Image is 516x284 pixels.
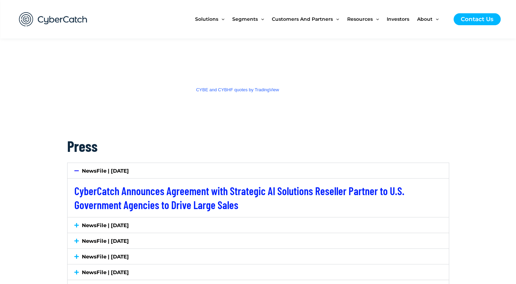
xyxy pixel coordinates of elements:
a: NewsFile | [DATE] [82,237,129,244]
span: Menu Toggle [258,5,264,33]
a: NewsFile | [DATE] [82,253,129,259]
a: CyberCatch Announces Agreement with Strategic AI Solutions Reseller Partner to U.S. Government Ag... [74,184,404,211]
span: Menu Toggle [432,5,439,33]
a: Contact Us [454,13,501,25]
a: NewsFile | [DATE] [82,222,129,228]
div: NewsFile | [DATE] [68,163,449,178]
span: Investors [387,5,409,33]
span: About [417,5,432,33]
div: NewsFile | [DATE] [68,178,449,217]
div: NewsFile | [DATE] [68,249,449,264]
div: NewsFile | [DATE] [68,264,449,280]
span: Menu Toggle [333,5,339,33]
div: NewsFile | [DATE] [68,233,449,248]
a: Investors [387,5,417,33]
span: Menu Toggle [373,5,379,33]
div: NewsFile | [DATE] [68,217,449,233]
a: CYBE and CYBHF quotes by TradingView [196,87,279,92]
span: Segments [232,5,258,33]
span: Menu Toggle [218,5,224,33]
span: Customers and Partners [272,5,333,33]
a: NewsFile | [DATE] [82,167,129,174]
nav: Site Navigation: New Main Menu [195,5,447,33]
span: Resources [347,5,373,33]
span: Solutions [195,5,218,33]
a: NewsFile | [DATE] [82,269,129,275]
img: CyberCatch [12,5,94,33]
h2: Press [67,136,449,156]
